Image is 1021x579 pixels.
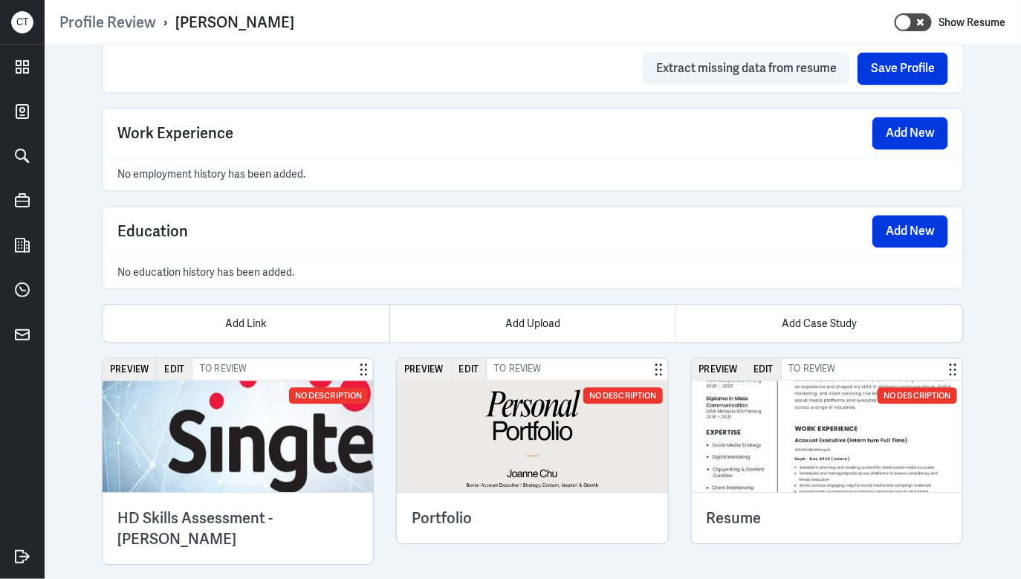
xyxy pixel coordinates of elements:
[692,358,746,380] button: Preview
[643,52,850,85] button: Extract missing data from resume
[117,165,948,183] p: No employment history has been added.
[157,358,192,380] button: Edit
[412,508,652,528] h3: Portfolio
[939,13,1006,32] label: Show Resume
[872,117,948,149] button: Add New
[583,387,662,404] div: No Description
[872,215,948,248] button: Add New
[389,305,676,342] div: Add Upload
[117,220,188,242] span: Education
[878,387,956,404] div: No Description
[11,11,33,33] div: C T
[675,305,962,342] div: Add Case Study
[156,13,175,32] p: ›
[103,305,389,342] div: Add Link
[117,122,233,144] span: Work Experience
[117,263,948,281] p: No education history has been added.
[746,358,782,380] button: Edit
[858,52,948,85] button: Save Profile
[487,358,548,380] span: To Review
[452,358,487,380] button: Edit
[192,358,254,380] span: To Review
[117,508,358,549] h3: HD Skills Assessment - [PERSON_NAME]
[175,13,294,32] div: [PERSON_NAME]
[103,358,157,380] button: Preview
[289,387,368,404] div: No Description
[782,358,843,380] span: To Review
[59,13,156,32] a: Profile Review
[707,508,947,528] h3: Resume
[397,358,451,380] button: Preview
